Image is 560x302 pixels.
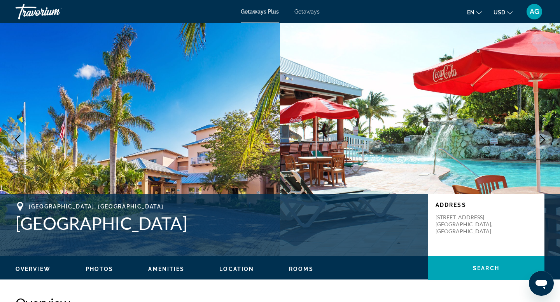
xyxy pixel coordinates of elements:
[16,266,51,272] span: Overview
[289,266,313,272] button: Rooms
[86,266,114,272] span: Photos
[524,3,544,20] button: User Menu
[467,9,474,16] span: en
[16,2,93,22] a: Travorium
[289,266,313,272] span: Rooms
[8,130,27,149] button: Previous image
[86,266,114,272] button: Photos
[436,214,498,235] p: [STREET_ADDRESS] [GEOGRAPHIC_DATA], [GEOGRAPHIC_DATA]
[530,8,539,16] span: AG
[29,203,163,210] span: [GEOGRAPHIC_DATA], [GEOGRAPHIC_DATA]
[16,213,420,233] h1: [GEOGRAPHIC_DATA]
[294,9,320,15] a: Getaways
[436,202,537,208] p: Address
[529,271,554,296] iframe: Button to launch messaging window
[493,9,505,16] span: USD
[148,266,184,272] span: Amenities
[467,7,482,18] button: Change language
[219,266,254,272] button: Location
[219,266,254,272] span: Location
[148,266,184,272] button: Amenities
[493,7,513,18] button: Change currency
[241,9,279,15] a: Getaways Plus
[533,130,552,149] button: Next image
[473,265,499,271] span: Search
[428,256,544,280] button: Search
[16,266,51,272] button: Overview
